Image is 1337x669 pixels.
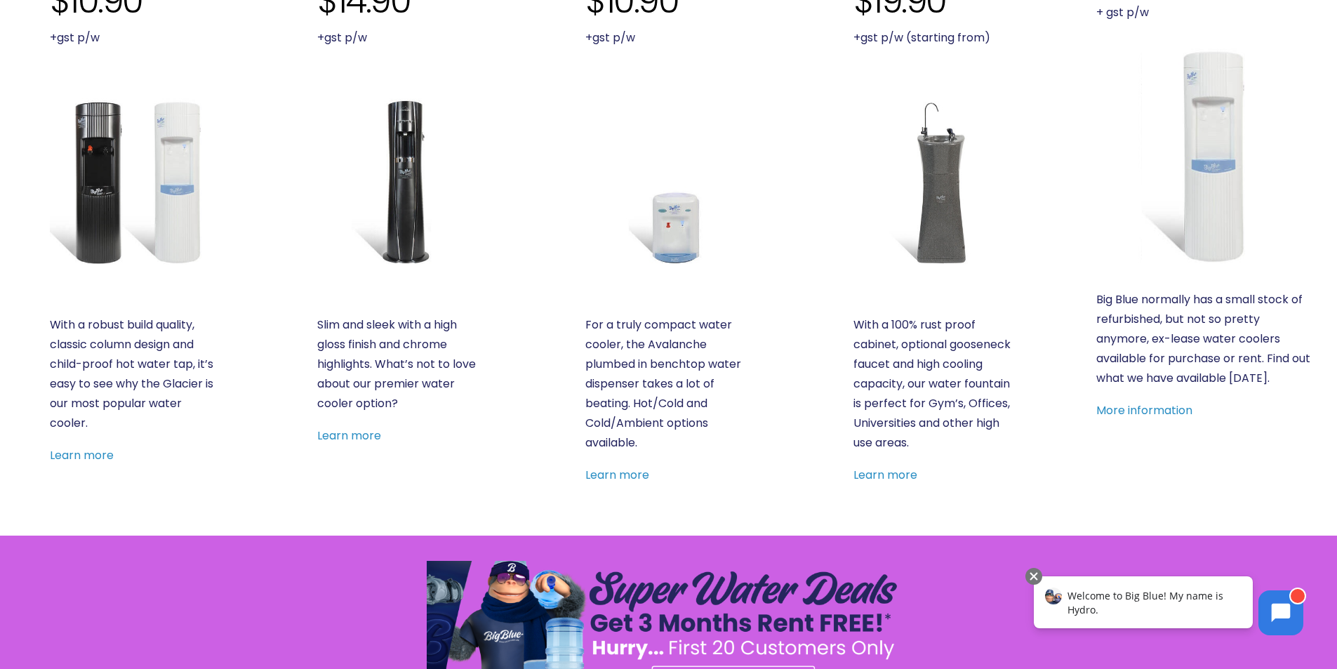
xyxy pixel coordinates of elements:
p: With a 100% rust proof cabinet, optional gooseneck faucet and high cooling capacity, our water fo... [853,315,1020,453]
p: +gst p/w [317,28,484,48]
p: Big Blue normally has a small stock of refurbished, but not so pretty anymore, ex-lease water coo... [1096,290,1313,388]
a: Fountain [853,98,1020,265]
p: For a truly compact water cooler, the Avalanche plumbed in benchtop water dispenser takes a lot o... [585,315,752,453]
iframe: Chatbot [1019,565,1317,649]
a: Learn more [853,467,917,483]
a: Refurbished [1096,48,1313,265]
p: With a robust build quality, classic column design and child-proof hot water tap, it’s easy to se... [50,315,216,433]
a: Learn more [585,467,649,483]
p: Slim and sleek with a high gloss finish and chrome highlights. What’s not to love about our premi... [317,315,484,413]
a: Everest Elite [317,98,484,265]
p: +gst p/w (starting from) [853,28,1020,48]
p: + gst p/w [1096,3,1313,22]
a: Learn more [50,447,114,463]
a: Learn more [317,428,381,444]
a: More information [1096,402,1192,418]
a: Glacier White or Black [50,98,216,265]
p: +gst p/w [50,28,216,48]
p: +gst p/w [585,28,752,48]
